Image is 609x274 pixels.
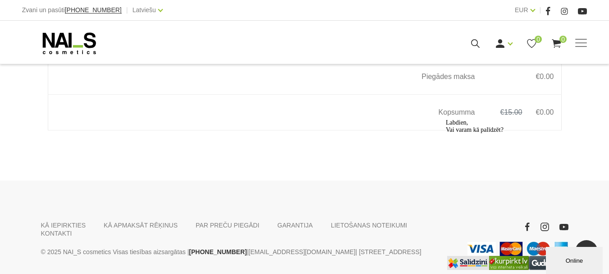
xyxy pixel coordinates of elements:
[489,256,529,270] img: Lielākais Latvijas interneta veikalu preču meklētājs
[551,38,562,49] a: 0
[500,108,504,116] s: €
[526,38,537,49] a: 0
[515,5,528,15] a: EUR
[277,221,313,229] a: GARANTIJA
[535,36,542,43] span: 0
[447,256,489,270] img: Labākā cena interneta veikalos - Samsung, Cena, iPhone, Mobilie telefoni
[529,256,568,270] img: www.gudriem.lv/veikali/lv
[536,108,540,116] span: €
[65,7,122,14] a: [PHONE_NUMBER]
[540,108,554,116] span: 0.00
[504,108,522,116] s: 15.00
[4,4,61,18] span: Labdien, Vai varam kā palīdzēt?
[41,221,86,229] a: KĀ IEPIRKTIES
[536,73,540,80] span: €
[421,73,481,80] span: Piegādes maksa
[248,246,355,257] a: [EMAIL_ADDRESS][DOMAIN_NAME]
[546,245,604,274] iframe: chat widget
[442,116,604,242] iframe: chat widget
[22,5,122,16] div: Zvani un pasūti
[331,221,407,229] a: LIETOŠANAS NOTEIKUMI
[126,5,128,16] span: |
[133,5,156,15] a: Latviešu
[196,221,259,229] a: PAR PREČU PIEGĀDI
[540,73,554,80] span: 0.00
[41,229,72,237] a: KONTAKTI
[4,4,166,18] div: Labdien,Vai varam kā palīdzēt?
[559,36,567,43] span: 0
[65,6,122,14] span: [PHONE_NUMBER]
[529,256,568,270] a: https://www.gudriem.lv/veikali/lv
[41,246,433,257] p: © 2025 NAI_S cosmetics Visas tiesības aizsargātas | | | [STREET_ADDRESS]
[189,246,247,257] a: [PHONE_NUMBER]
[439,108,482,116] span: Kopsumma
[540,5,541,16] span: |
[104,221,178,229] a: KĀ APMAKSĀT RĒĶINUS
